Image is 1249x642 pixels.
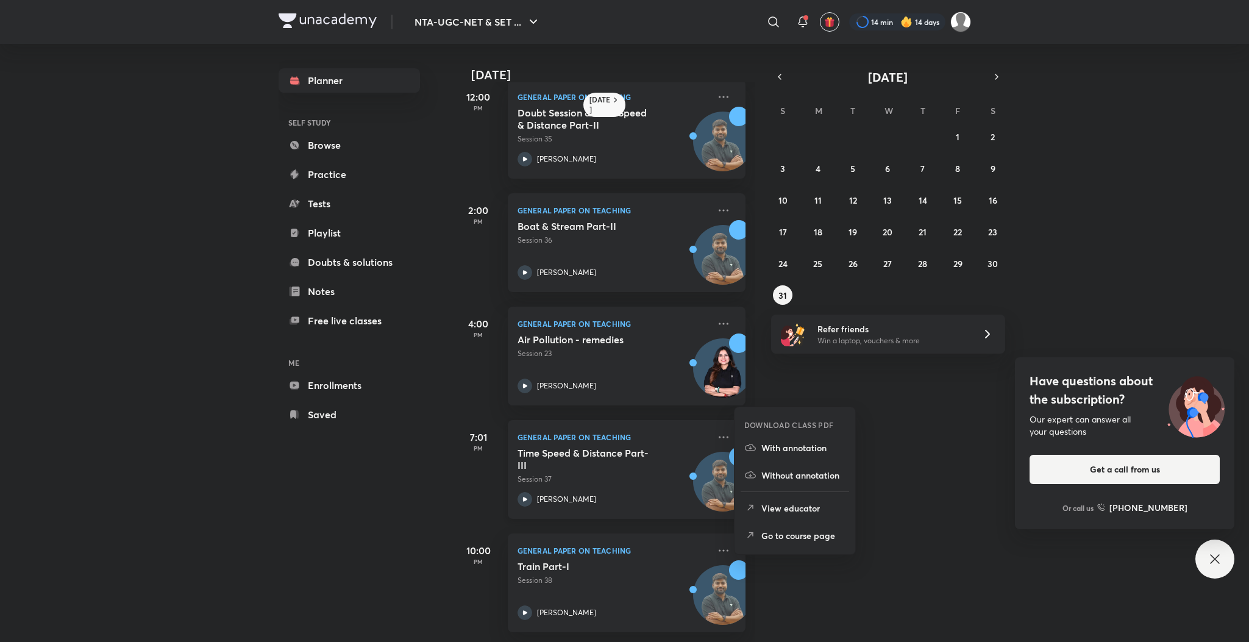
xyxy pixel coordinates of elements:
button: August 10, 2025 [773,190,792,210]
a: Free live classes [279,309,420,333]
a: Playlist [279,221,420,245]
button: August 20, 2025 [878,222,897,241]
h6: [DATE] [589,95,611,115]
abbr: August 30, 2025 [987,258,998,269]
button: August 26, 2025 [843,254,863,273]
abbr: August 21, 2025 [919,226,927,238]
p: General Paper on Teaching [518,430,709,444]
img: Avatar [694,118,752,177]
h5: Train Part-I [518,560,669,572]
p: Go to course page [761,529,845,542]
h6: ME [279,352,420,373]
img: Sakshi Nath [950,12,971,32]
button: [DATE] [788,68,988,85]
abbr: Thursday [920,105,925,116]
p: Or call us [1062,502,1094,513]
abbr: Saturday [991,105,995,116]
a: Planner [279,68,420,93]
img: Company Logo [279,13,377,28]
button: August 29, 2025 [948,254,967,273]
p: PM [454,104,503,112]
button: August 1, 2025 [948,127,967,146]
a: Tests [279,191,420,216]
h5: 2:00 [454,203,503,218]
button: Get a call from us [1030,455,1220,484]
abbr: August 8, 2025 [955,163,960,174]
a: Notes [279,279,420,304]
p: [PERSON_NAME] [537,154,596,165]
p: Session 37 [518,474,709,485]
p: General Paper on Teaching [518,90,709,104]
img: referral [781,322,805,346]
button: August 31, 2025 [773,285,792,305]
abbr: August 16, 2025 [989,194,997,206]
button: avatar [820,12,839,32]
p: Session 23 [518,348,709,359]
abbr: August 3, 2025 [780,163,785,174]
abbr: August 1, 2025 [956,131,959,143]
p: General Paper on Teaching [518,543,709,558]
h5: Time Speed & Distance Part-III [518,447,669,471]
abbr: August 26, 2025 [849,258,858,269]
button: August 4, 2025 [808,159,828,178]
h5: Air Pollution - remedies [518,333,669,346]
button: August 22, 2025 [948,222,967,241]
abbr: August 19, 2025 [849,226,857,238]
button: August 9, 2025 [983,159,1003,178]
abbr: Monday [815,105,822,116]
img: Avatar [694,458,752,517]
p: Session 35 [518,134,709,144]
abbr: August 28, 2025 [918,258,927,269]
h4: Have questions about the subscription? [1030,372,1220,408]
abbr: August 2, 2025 [991,131,995,143]
p: Session 38 [518,575,709,586]
button: August 5, 2025 [843,159,863,178]
h6: SELF STUDY [279,112,420,133]
abbr: August 10, 2025 [778,194,788,206]
button: August 7, 2025 [913,159,933,178]
abbr: August 22, 2025 [953,226,962,238]
a: [PHONE_NUMBER] [1097,501,1187,514]
abbr: August 17, 2025 [779,226,787,238]
button: August 24, 2025 [773,254,792,273]
button: August 19, 2025 [843,222,863,241]
button: August 25, 2025 [808,254,828,273]
button: August 14, 2025 [913,190,933,210]
h5: 10:00 [454,543,503,558]
abbr: August 4, 2025 [816,163,820,174]
abbr: August 15, 2025 [953,194,962,206]
p: [PERSON_NAME] [537,607,596,618]
p: Without annotation [761,469,845,482]
abbr: August 12, 2025 [849,194,857,206]
h6: DOWNLOAD CLASS PDF [744,419,834,430]
button: August 8, 2025 [948,159,967,178]
h6: [PHONE_NUMBER] [1109,501,1187,514]
h5: Boat & Stream Part-II [518,220,669,232]
h5: Doubt Session & Time Speed & Distance Part-II [518,107,669,131]
p: General Paper on Teaching [518,203,709,218]
abbr: August 6, 2025 [885,163,890,174]
a: Doubts & solutions [279,250,420,274]
h4: [DATE] [471,68,758,82]
button: August 3, 2025 [773,159,792,178]
abbr: Sunday [780,105,785,116]
abbr: Wednesday [884,105,893,116]
button: August 23, 2025 [983,222,1003,241]
abbr: August 23, 2025 [988,226,997,238]
span: [DATE] [868,69,908,85]
img: Avatar [694,345,752,404]
p: [PERSON_NAME] [537,267,596,278]
button: August 27, 2025 [878,254,897,273]
a: Practice [279,162,420,187]
img: Avatar [694,572,752,630]
abbr: August 13, 2025 [883,194,892,206]
p: View educator [761,502,845,515]
abbr: August 29, 2025 [953,258,963,269]
p: [PERSON_NAME] [537,380,596,391]
button: August 6, 2025 [878,159,897,178]
img: streak [900,16,913,28]
button: August 11, 2025 [808,190,828,210]
button: August 13, 2025 [878,190,897,210]
abbr: August 18, 2025 [814,226,822,238]
h5: 4:00 [454,316,503,331]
